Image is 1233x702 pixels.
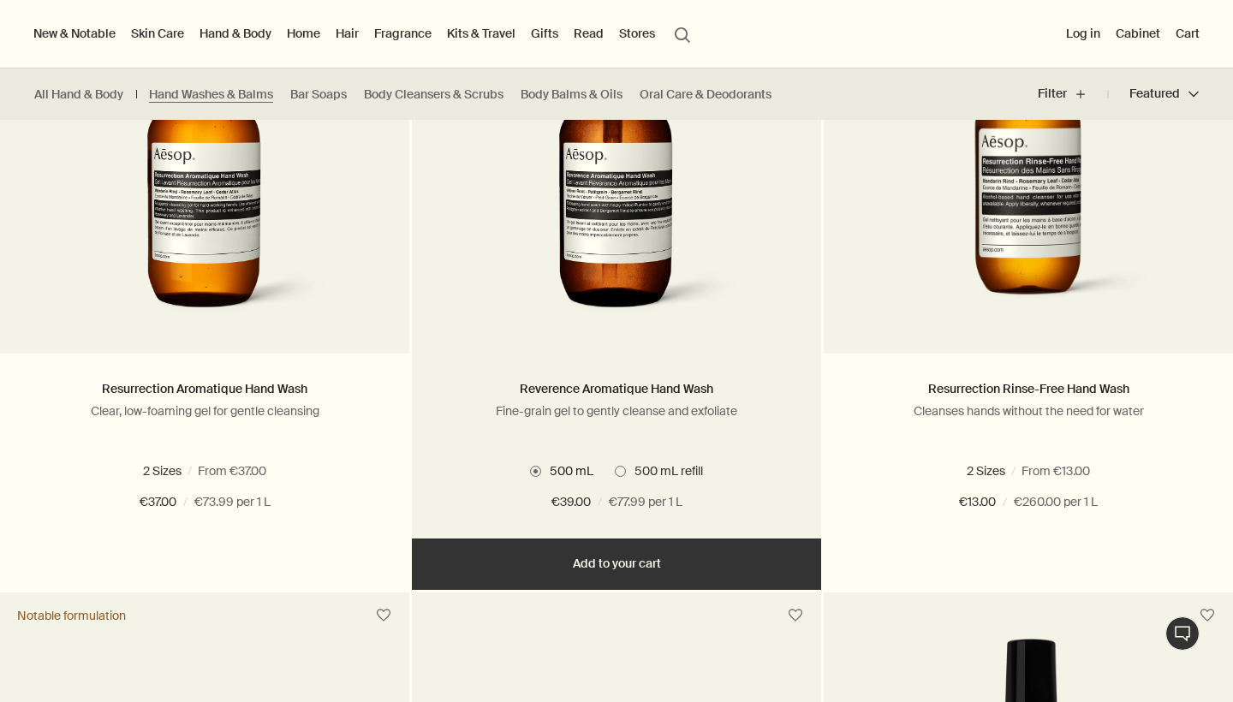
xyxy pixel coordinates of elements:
button: Add to your cart - €39.00 [412,538,821,590]
button: New & Notable [30,22,119,45]
img: Reverence Aromatique Hand Wash with pump [489,11,745,328]
span: / [1003,492,1007,513]
a: Resurrection Aromatique Hand Wash [102,381,307,396]
span: €37.00 [140,492,176,513]
button: Featured [1108,74,1199,115]
button: Save to cabinet [368,600,399,631]
a: Oral Care & Deodorants [640,86,771,103]
span: / [183,492,188,513]
div: Notable formulation [17,608,126,623]
a: Home [283,22,324,45]
a: Body Cleansers & Scrubs [364,86,503,103]
a: Read [570,22,607,45]
p: Clear, low-foaming gel for gentle cleansing [26,403,384,419]
span: / [598,492,602,513]
a: Cabinet [1112,22,1164,45]
button: Cart [1172,22,1203,45]
button: Log in [1063,22,1104,45]
button: Stores [616,22,658,45]
a: Reverence Aromatique Hand Wash [520,381,713,396]
a: Fragrance [371,22,435,45]
span: 500 mL [541,463,593,479]
button: Save to cabinet [1192,600,1223,631]
span: 500 mL [239,463,291,479]
a: Bar Soaps [290,86,347,103]
a: Hair [332,22,362,45]
img: Resurrection Rinse-Free Hand Wash in amber plastic bottle [866,11,1190,328]
button: Live-Support Chat [1165,616,1200,651]
a: Hand & Body [196,22,275,45]
span: €39.00 [551,492,591,513]
a: Resurrection Rinse-Free Hand Wash [928,381,1129,396]
span: 500 mL refill [626,463,703,479]
button: Save to cabinet [780,600,811,631]
a: All Hand & Body [34,86,123,103]
a: Reverence Aromatique Hand Wash with pump [412,11,821,354]
img: Aesop Resurrection Aromatique Hand Wash in amber bottle with screw top [77,11,333,328]
a: Body Balms & Oils [521,86,622,103]
span: €13.00 [959,492,996,513]
span: 500 mL refill [129,463,206,479]
span: €73.99 per 1 L [194,492,271,513]
a: Gifts [527,22,562,45]
a: Kits & Travel [444,22,519,45]
span: €260.00 per 1 L [1014,492,1098,513]
span: 500 mL [1046,463,1099,479]
button: Open search [667,17,698,50]
a: Hand Washes & Balms [149,86,273,103]
p: Cleanses hands without the need for water [849,403,1207,419]
a: Resurrection Rinse-Free Hand Wash in amber plastic bottle [824,11,1233,354]
p: Fine-grain gel to gently cleanse and exfoliate [438,403,795,419]
a: Skin Care [128,22,188,45]
button: Filter [1038,74,1108,115]
span: 50 mL [969,463,1014,479]
span: €77.99 per 1 L [609,492,682,513]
